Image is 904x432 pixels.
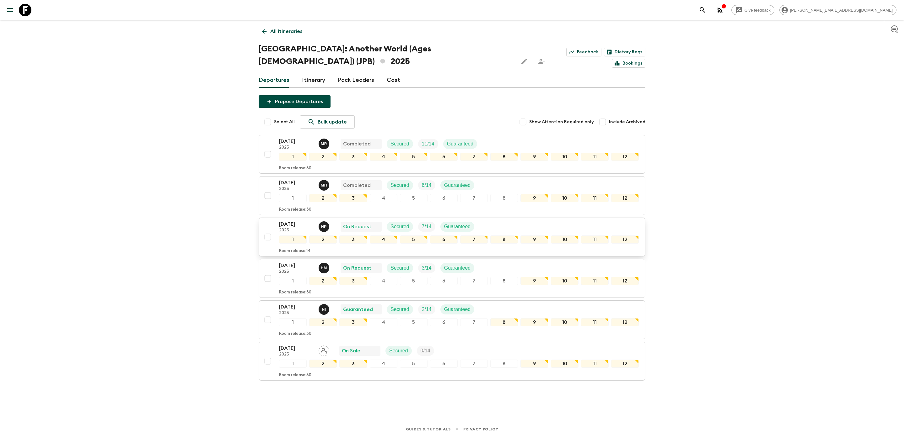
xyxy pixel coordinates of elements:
[611,153,639,161] div: 12
[529,119,594,125] span: Show Attention Required only
[319,306,331,311] span: Naoya Ishida
[302,73,325,88] a: Itinerary
[581,277,609,285] div: 11
[731,5,774,15] a: Give feedback
[279,277,307,285] div: 1
[343,182,371,189] p: Completed
[370,194,397,202] div: 4
[319,221,331,232] button: NP
[4,4,16,16] button: menu
[460,277,488,285] div: 7
[581,194,609,202] div: 11
[387,222,413,232] div: Secured
[612,59,645,68] a: Bookings
[279,228,314,233] p: 2025
[279,166,311,171] p: Room release: 30
[422,264,432,272] p: 3 / 14
[279,194,307,202] div: 1
[387,139,413,149] div: Secured
[390,264,409,272] p: Secured
[741,8,774,13] span: Give feedback
[387,73,400,88] a: Cost
[319,182,331,187] span: Mayumi Hosokawa
[319,223,331,228] span: Naoko Pogede
[387,180,413,190] div: Secured
[389,347,408,355] p: Secured
[400,194,428,202] div: 5
[339,277,367,285] div: 3
[338,73,374,88] a: Pack Leaders
[390,140,409,148] p: Secured
[279,179,314,187] p: [DATE]
[566,48,601,56] a: Feedback
[417,346,434,356] div: Trip Fill
[520,235,548,244] div: 9
[400,318,428,326] div: 5
[279,345,314,352] p: [DATE]
[422,223,432,230] p: 7 / 14
[581,360,609,368] div: 11
[321,224,327,229] p: N P
[274,119,295,125] span: Select All
[309,318,337,326] div: 2
[259,342,645,381] button: [DATE]2025Assign pack leaderOn SaleSecuredTrip Fill123456789101112Room release:30
[551,360,578,368] div: 10
[342,347,360,355] p: On Sale
[430,153,458,161] div: 6
[551,318,578,326] div: 10
[581,318,609,326] div: 11
[279,207,311,212] p: Room release: 30
[259,135,645,174] button: [DATE]2025Mamico ReichCompletedSecuredTrip FillGuaranteed123456789101112Room release:30
[279,262,314,269] p: [DATE]
[259,25,306,38] a: All itineraries
[309,194,337,202] div: 2
[430,194,458,202] div: 6
[581,153,609,161] div: 11
[611,194,639,202] div: 12
[279,153,307,161] div: 1
[343,140,371,148] p: Completed
[551,153,578,161] div: 10
[611,360,639,368] div: 12
[370,277,397,285] div: 4
[551,194,578,202] div: 10
[370,153,397,161] div: 4
[279,352,314,357] p: 2025
[444,306,471,313] p: Guaranteed
[339,153,367,161] div: 3
[460,235,488,244] div: 7
[422,182,432,189] p: 6 / 14
[418,304,435,314] div: Trip Fill
[447,140,474,148] p: Guaranteed
[400,277,428,285] div: 5
[520,360,548,368] div: 9
[309,235,337,244] div: 2
[611,235,639,244] div: 12
[444,264,471,272] p: Guaranteed
[400,153,428,161] div: 5
[339,318,367,326] div: 3
[279,249,310,254] p: Room release: 14
[279,138,314,145] p: [DATE]
[279,235,307,244] div: 1
[318,118,347,126] p: Bulk update
[490,360,518,368] div: 8
[279,360,307,368] div: 1
[490,318,518,326] div: 8
[418,180,435,190] div: Trip Fill
[279,145,314,150] p: 2025
[490,153,518,161] div: 8
[787,8,896,13] span: [PERSON_NAME][EMAIL_ADDRESS][DOMAIN_NAME]
[279,187,314,192] p: 2025
[609,119,645,125] span: Include Archived
[490,194,518,202] div: 8
[696,4,709,16] button: search adventures
[309,153,337,161] div: 2
[259,95,331,108] button: Propose Departures
[279,269,314,274] p: 2025
[518,55,530,68] button: Edit this itinerary
[444,182,471,189] p: Guaranteed
[259,176,645,215] button: [DATE]2025Mayumi HosokawaCompletedSecuredTrip FillGuaranteed123456789101112Room release:30
[370,360,397,368] div: 4
[581,235,609,244] div: 11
